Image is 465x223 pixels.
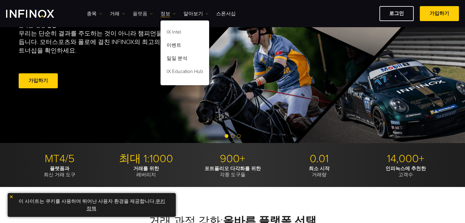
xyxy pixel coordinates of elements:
[365,166,447,178] p: 고객수
[225,134,228,138] span: Go to slide 1
[19,13,211,100] div: 섬세함. 열정.
[19,152,101,166] p: MT4/5
[379,6,414,21] a: 로그인
[183,10,209,17] a: 알아보기
[161,10,176,17] a: 정보
[161,40,209,53] a: 이벤트
[420,6,459,21] a: 가입하기
[9,195,13,199] img: yellow close icon
[47,23,58,29] strong: 성능.
[192,152,274,166] p: 900+
[278,166,360,178] p: 거래량
[133,166,159,172] strong: 거래를 위한
[11,196,173,214] p: 이 사이트는 쿠키를 사용하여 뛰어난 사용자 환경을 제공합니다. .
[161,53,209,66] a: 일일 분석
[205,166,261,172] strong: 포트폴리오 다각화를 위한
[278,152,360,166] p: 0.01
[365,152,447,166] p: 14,000+
[386,166,426,172] strong: 인피녹스에 추천한
[192,166,274,178] p: 각종 도구들
[19,166,101,178] p: 최신 거래 도구
[110,10,125,17] a: 거래
[216,10,236,17] a: 스폰서십
[105,152,187,166] p: 최대 1:1000
[87,10,102,17] a: 종목
[19,73,58,88] a: 가입하기
[19,29,173,55] p: 우리는 단순히 결과를 주도하는 것이 아니라 챔피언을 만듭니다. 모터스포츠와 폴로에 걸친 INFINOX의 최고의 파트너십을 확인하세요.
[309,166,330,172] strong: 최소 시작
[105,166,187,178] p: 레버리지
[50,166,69,172] strong: 플랫폼과
[161,66,209,79] a: IX Education Hub
[237,134,241,138] span: Go to slide 3
[161,27,209,40] a: IX Intel
[133,10,153,17] a: 플랫폼
[6,10,68,18] a: INFINOX Logo
[231,134,234,138] span: Go to slide 2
